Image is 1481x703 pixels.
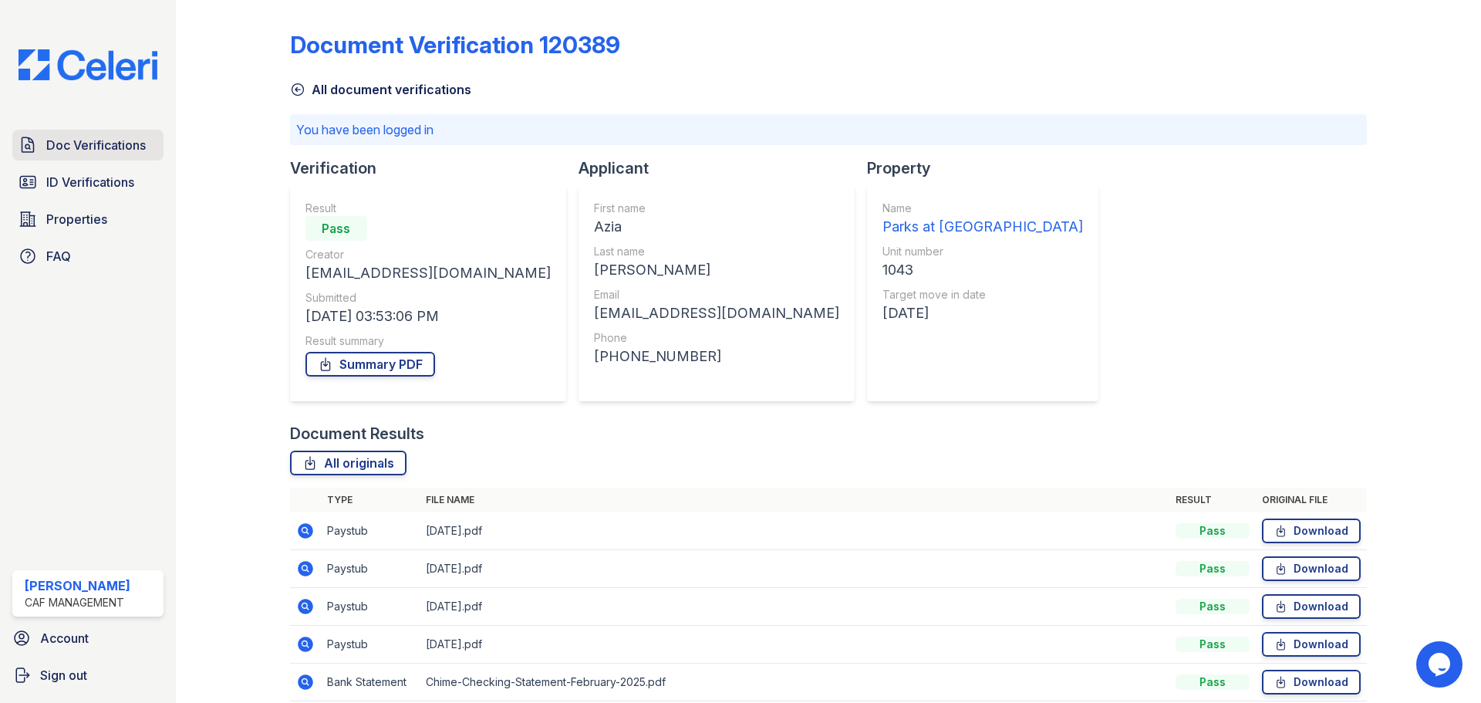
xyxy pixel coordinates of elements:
span: ID Verifications [46,173,134,191]
a: Properties [12,204,164,235]
div: Result summary [305,333,551,349]
div: Creator [305,247,551,262]
div: Submitted [305,290,551,306]
div: Property [867,157,1111,179]
a: Doc Verifications [12,130,164,161]
div: Pass [1176,674,1250,690]
span: Account [40,629,89,647]
div: First name [594,201,839,216]
td: Paystub [321,588,420,626]
div: [EMAIL_ADDRESS][DOMAIN_NAME] [594,302,839,324]
a: Download [1262,556,1361,581]
div: Pass [1176,637,1250,652]
div: 1043 [882,259,1083,281]
span: FAQ [46,247,71,265]
img: CE_Logo_Blue-a8612792a0a2168367f1c8372b55b34899dd931a85d93a1a3d3e32e68fde9ad4.png [6,49,170,80]
td: [DATE].pdf [420,626,1169,664]
div: [PHONE_NUMBER] [594,346,839,367]
span: Doc Verifications [46,136,146,154]
a: Download [1262,632,1361,657]
a: Summary PDF [305,352,435,377]
div: Pass [1176,561,1250,576]
td: [DATE].pdf [420,588,1169,626]
p: You have been logged in [296,120,1361,139]
div: Pass [1176,523,1250,539]
th: Original file [1256,488,1367,512]
div: Phone [594,330,839,346]
div: Document Results [290,423,424,444]
a: FAQ [12,241,164,272]
td: Paystub [321,626,420,664]
div: Applicant [579,157,867,179]
td: [DATE].pdf [420,550,1169,588]
td: Bank Statement [321,664,420,701]
th: File name [420,488,1169,512]
div: Last name [594,244,839,259]
span: Properties [46,210,107,228]
div: Name [882,201,1083,216]
div: [PERSON_NAME] [594,259,839,281]
div: Email [594,287,839,302]
a: Download [1262,670,1361,695]
div: Unit number [882,244,1083,259]
div: Azia [594,216,839,238]
div: Parks at [GEOGRAPHIC_DATA] [882,216,1083,238]
div: [PERSON_NAME] [25,576,130,595]
span: Sign out [40,666,87,684]
div: Verification [290,157,579,179]
td: Paystub [321,550,420,588]
a: Sign out [6,660,170,691]
div: CAF Management [25,595,130,610]
a: Account [6,623,170,654]
div: [EMAIL_ADDRESS][DOMAIN_NAME] [305,262,551,284]
th: Result [1169,488,1256,512]
a: Download [1262,519,1361,543]
div: Pass [305,216,367,241]
td: [DATE].pdf [420,512,1169,550]
div: Result [305,201,551,216]
a: All document verifications [290,80,471,99]
td: Paystub [321,512,420,550]
div: [DATE] [882,302,1083,324]
a: Name Parks at [GEOGRAPHIC_DATA] [882,201,1083,238]
a: Download [1262,594,1361,619]
div: Pass [1176,599,1250,614]
a: ID Verifications [12,167,164,198]
td: Chime-Checking-Statement-February-2025.pdf [420,664,1169,701]
th: Type [321,488,420,512]
div: Document Verification 120389 [290,31,620,59]
iframe: chat widget [1416,641,1466,688]
div: Target move in date [882,287,1083,302]
div: [DATE] 03:53:06 PM [305,306,551,327]
a: All originals [290,451,407,475]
